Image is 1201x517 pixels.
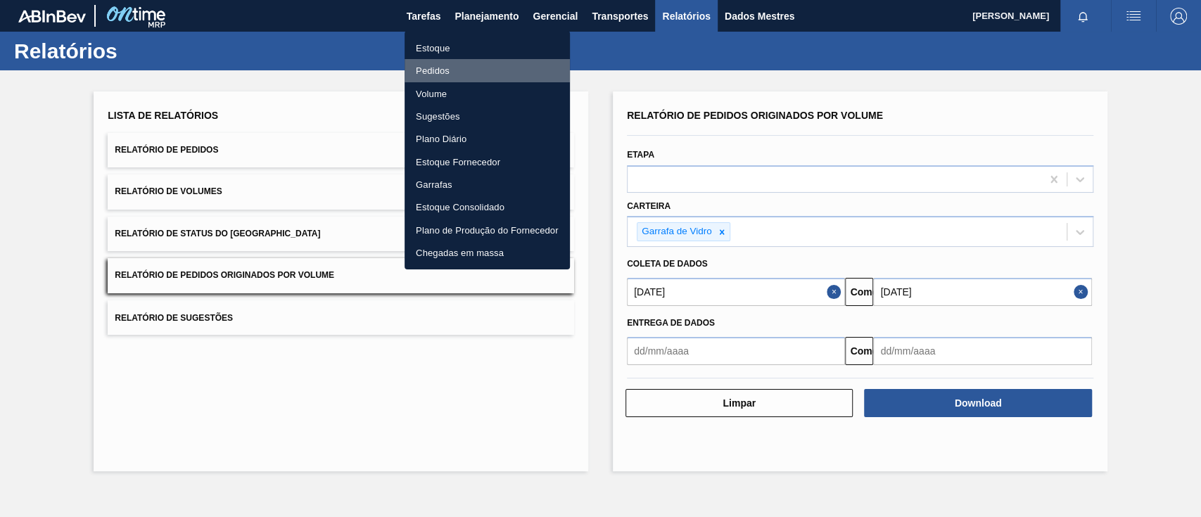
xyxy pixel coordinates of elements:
[416,134,466,144] font: Plano Diário
[416,65,450,76] font: Pedidos
[416,248,504,258] font: Chegadas em massa
[405,127,570,150] a: Plano Diário
[405,241,570,264] a: Chegadas em massa
[405,196,570,218] a: Estoque Consolidado
[416,156,500,167] font: Estoque Fornecedor
[405,219,570,241] a: Plano de Produção do Fornecedor
[416,88,447,98] font: Volume
[405,37,570,59] a: Estoque
[405,82,570,105] a: Volume
[405,151,570,173] a: Estoque Fornecedor
[405,105,570,127] a: Sugestões
[416,202,504,212] font: Estoque Consolidado
[405,173,570,196] a: Garrafas
[416,43,450,53] font: Estoque
[416,179,452,190] font: Garrafas
[405,59,570,82] a: Pedidos
[416,224,559,235] font: Plano de Produção do Fornecedor
[416,111,460,122] font: Sugestões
